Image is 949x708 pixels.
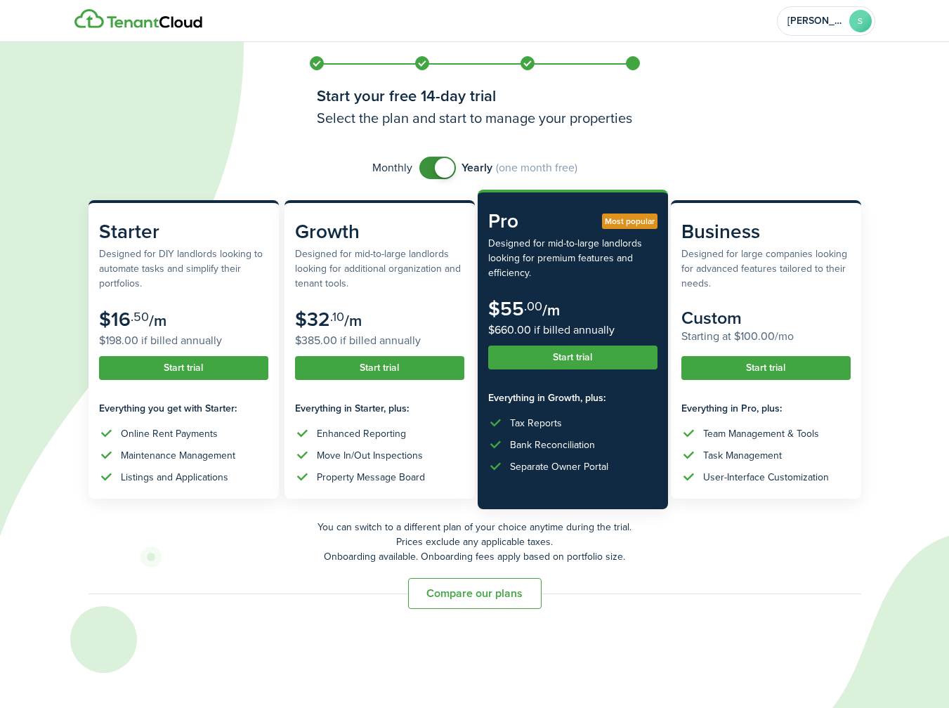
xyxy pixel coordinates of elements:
[510,459,608,474] div: Separate Owner Portal
[121,448,235,463] div: Maintenance Management
[295,305,330,334] subscription-pricing-card-price-amount: $32
[681,401,851,416] subscription-pricing-card-features-title: Everything in Pro, plus:
[344,309,362,332] subscription-pricing-card-price-period: /m
[99,401,268,416] subscription-pricing-card-features-title: Everything you get with Starter:
[295,401,464,416] subscription-pricing-card-features-title: Everything in Starter, plus:
[99,332,268,349] subscription-pricing-card-price-annual: $198.00 if billed annually
[295,217,464,247] subscription-pricing-card-title: Growth
[99,247,268,291] subscription-pricing-card-description: Designed for DIY landlords looking to automate tasks and simplify their portfolios.
[488,236,657,280] subscription-pricing-card-description: Designed for mid-to-large landlords looking for premium features and efficiency.
[703,470,829,485] div: User-Interface Customization
[99,217,268,247] subscription-pricing-card-title: Starter
[317,84,633,107] h1: Start your free 14-day trial
[295,247,464,291] subscription-pricing-card-description: Designed for mid-to-large landlords looking for additional organization and tenant tools.
[121,470,228,485] div: Listings and Applications
[330,308,344,326] subscription-pricing-card-price-cents: .10
[703,426,819,441] div: Team Management & Tools
[121,426,218,441] div: Online Rent Payments
[524,297,542,315] subscription-pricing-card-price-cents: .00
[89,520,861,564] p: You can switch to a different plan of your choice anytime during the trial. Prices exclude any ap...
[542,299,560,322] subscription-pricing-card-price-period: /m
[372,159,412,176] span: Monthly
[99,356,268,380] button: Start trial
[131,308,149,326] subscription-pricing-card-price-cents: .50
[510,416,562,431] div: Tax Reports
[703,448,782,463] div: Task Management
[317,107,633,129] h3: Select the plan and start to manage your properties
[488,391,657,405] subscription-pricing-card-features-title: Everything in Growth, plus:
[849,10,872,32] avatar-text: S
[681,305,742,331] subscription-pricing-card-price-amount: Custom
[605,215,655,228] span: Most popular
[74,9,202,29] img: Logo
[681,217,851,247] subscription-pricing-card-title: Business
[488,346,657,369] button: Start trial
[317,470,425,485] div: Property Message Board
[488,322,657,339] subscription-pricing-card-price-annual: $660.00 if billed annually
[510,438,595,452] div: Bank Reconciliation
[787,16,844,26] span: Shawn
[488,294,524,323] subscription-pricing-card-price-amount: $55
[317,426,406,441] div: Enhanced Reporting
[99,305,131,334] subscription-pricing-card-price-amount: $16
[681,328,851,345] subscription-pricing-card-price-annual: Starting at $100.00/mo
[149,309,166,332] subscription-pricing-card-price-period: /m
[777,6,875,36] button: Open menu
[681,247,851,291] subscription-pricing-card-description: Designed for large companies looking for advanced features tailored to their needs.
[295,332,464,349] subscription-pricing-card-price-annual: $385.00 if billed annually
[295,356,464,380] button: Start trial
[408,578,542,609] button: Compare our plans
[317,448,423,463] div: Move In/Out Inspections
[681,356,851,380] button: Start trial
[488,206,657,236] subscription-pricing-card-title: Pro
